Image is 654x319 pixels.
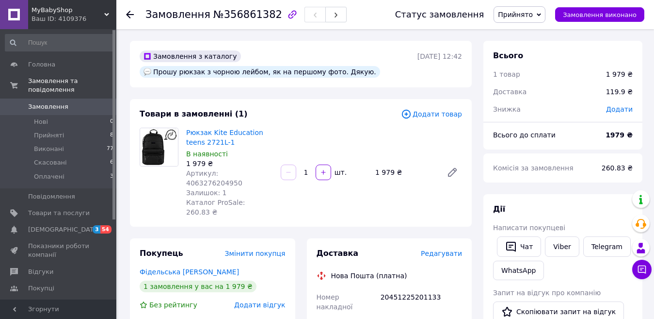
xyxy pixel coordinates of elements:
div: Прошу рюкзак з чорною лейбом, як на першому фото. Дякую. [140,66,380,78]
time: [DATE] 12:42 [417,52,462,60]
span: Скасовані [34,158,67,167]
a: WhatsApp [493,261,544,280]
span: Додати відгук [234,301,285,309]
div: 20451225201133 [379,288,464,316]
span: Додати [606,105,633,113]
span: Відгуки [28,268,53,276]
button: Чат [497,236,541,257]
span: 3 [110,172,113,181]
span: Повідомлення [28,192,75,201]
span: 77 [107,145,113,153]
span: Покупці [28,284,54,293]
a: Viber [545,236,579,257]
div: 1 979 ₴ [371,166,439,179]
button: Чат з покупцем [632,260,652,279]
a: Telegram [583,236,631,257]
div: 119.9 ₴ [600,81,638,102]
span: [DEMOGRAPHIC_DATA] [28,225,100,234]
span: Дії [493,204,505,214]
span: Комісія за замовлення [493,164,574,172]
span: 6 [110,158,113,167]
span: Написати покупцеві [493,224,565,232]
div: Повернутися назад [126,10,134,19]
span: Замовлення [145,9,210,20]
span: Доставка [317,249,359,258]
span: Виконані [34,145,64,153]
span: Змінити покупця [225,250,286,257]
span: Товари в замовленні (1) [140,109,248,118]
a: Редагувати [443,163,462,182]
span: 0 [110,118,113,126]
span: В наявності [186,150,228,158]
span: 1 товар [493,70,520,78]
div: 1 979 ₴ [606,69,633,79]
span: Головна [28,60,55,69]
span: Оплачені [34,172,64,181]
span: Номер накладної [317,293,353,311]
span: Товари та послуги [28,209,90,218]
span: Замовлення та повідомлення [28,77,116,94]
span: Замовлення [28,102,68,111]
span: Доставка [493,88,526,96]
span: Запит на відгук про компанію [493,289,601,297]
a: Рюкзак Kite Education teens 2721L-1 [186,129,263,146]
span: MyBabyShop [32,6,104,15]
span: Без рейтингу [149,301,197,309]
b: 1979 ₴ [606,131,633,139]
span: Додати товар [401,109,462,119]
span: Артикул: 4063276204950 [186,169,242,187]
a: Фідельська [PERSON_NAME] [140,268,239,276]
div: Ваш ID: 4109376 [32,15,116,23]
span: Знижка [493,105,521,113]
span: 260.83 ₴ [602,164,633,172]
img: :speech_balloon: [144,68,151,76]
input: Пошук [5,34,114,51]
div: шт. [332,168,348,177]
div: Нова Пошта (платна) [329,271,410,281]
span: Всього [493,51,523,60]
div: 1 замовлення у вас на 1 979 ₴ [140,281,256,292]
span: №356861382 [213,9,282,20]
span: Всього до сплати [493,131,556,139]
div: Статус замовлення [395,10,484,19]
span: 3 [93,225,100,234]
span: Редагувати [421,250,462,257]
button: Замовлення виконано [555,7,644,22]
span: Показники роботи компанії [28,242,90,259]
span: 54 [100,225,112,234]
span: Прийнято [498,11,533,18]
div: Замовлення з каталогу [140,50,241,62]
span: Прийняті [34,131,64,140]
img: Рюкзак Kite Education teens 2721L-1 [140,128,178,166]
span: Замовлення виконано [563,11,637,18]
span: Каталог ProSale: 260.83 ₴ [186,199,245,216]
span: Залишок: 1 [186,189,227,197]
span: Покупець [140,249,183,258]
span: 8 [110,131,113,140]
span: Нові [34,118,48,126]
div: 1 979 ₴ [186,159,273,168]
